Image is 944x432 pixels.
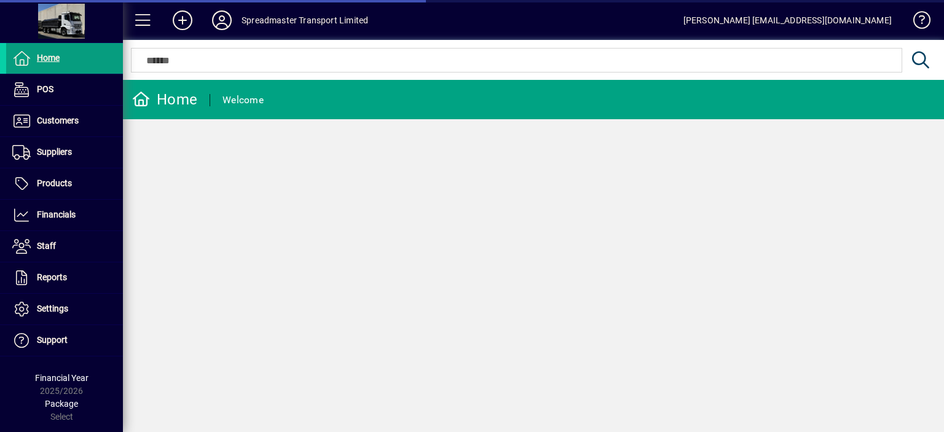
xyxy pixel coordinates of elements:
[6,231,123,262] a: Staff
[37,241,56,251] span: Staff
[45,399,78,409] span: Package
[37,210,76,219] span: Financials
[242,10,368,30] div: Spreadmaster Transport Limited
[6,200,123,230] a: Financials
[132,90,197,109] div: Home
[35,373,88,383] span: Financial Year
[6,74,123,105] a: POS
[904,2,929,42] a: Knowledge Base
[37,304,68,313] span: Settings
[37,272,67,282] span: Reports
[37,335,68,345] span: Support
[163,9,202,31] button: Add
[683,10,892,30] div: [PERSON_NAME] [EMAIL_ADDRESS][DOMAIN_NAME]
[6,168,123,199] a: Products
[6,137,123,168] a: Suppliers
[37,147,72,157] span: Suppliers
[222,90,264,110] div: Welcome
[6,325,123,356] a: Support
[202,9,242,31] button: Profile
[37,178,72,188] span: Products
[6,294,123,324] a: Settings
[37,116,79,125] span: Customers
[6,262,123,293] a: Reports
[37,53,60,63] span: Home
[6,106,123,136] a: Customers
[37,84,53,94] span: POS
